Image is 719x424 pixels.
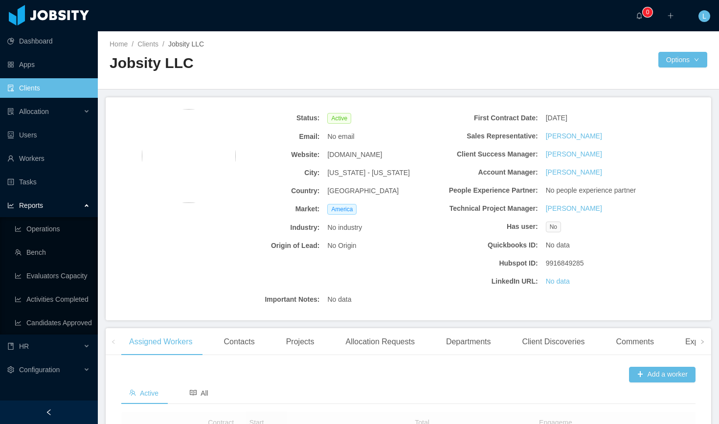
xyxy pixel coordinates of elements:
[337,328,422,356] div: Allocation Requests
[7,149,90,168] a: icon: userWorkers
[514,328,592,356] div: Client Discoveries
[437,167,538,178] b: Account Manager:
[218,294,319,305] b: Important Notes:
[700,339,705,344] i: icon: right
[702,10,706,22] span: L
[15,219,90,239] a: icon: line-chartOperations
[111,339,116,344] i: icon: left
[608,328,662,356] div: Comments
[327,204,357,215] span: America
[19,342,29,350] span: HR
[7,343,14,350] i: icon: book
[129,389,136,396] i: icon: team
[327,150,382,160] span: [DOMAIN_NAME]
[190,389,197,396] i: icon: read
[162,40,164,48] span: /
[7,78,90,98] a: icon: auditClients
[218,241,319,251] b: Origin of Lead:
[546,149,602,159] a: [PERSON_NAME]
[327,241,356,251] span: No Origin
[7,108,14,115] i: icon: solution
[218,132,319,142] b: Email:
[216,328,263,356] div: Contacts
[218,150,319,160] b: Website:
[437,258,538,268] b: Hubspot ID:
[7,202,14,209] i: icon: line-chart
[437,240,538,250] b: Quickbooks ID:
[15,313,90,333] a: icon: line-chartCandidates Approved
[15,290,90,309] a: icon: line-chartActivities Completed
[7,55,90,74] a: icon: appstoreApps
[437,149,538,159] b: Client Success Manager:
[438,328,499,356] div: Departments
[15,266,90,286] a: icon: line-chartEvaluators Capacity
[546,276,570,287] a: No data
[218,223,319,233] b: Industry:
[168,40,204,48] span: Jobsity LLC
[546,258,584,268] span: 9916849285
[7,31,90,51] a: icon: pie-chartDashboard
[643,7,652,17] sup: 0
[278,328,322,356] div: Projects
[121,328,201,356] div: Assigned Workers
[218,204,319,214] b: Market:
[327,294,351,305] span: No data
[110,40,128,48] a: Home
[546,131,602,141] a: [PERSON_NAME]
[437,203,538,214] b: Technical Project Manager:
[327,223,362,233] span: No industry
[7,172,90,192] a: icon: profileTasks
[437,222,538,232] b: Has user:
[129,389,158,397] span: Active
[437,131,538,141] b: Sales Representative:
[19,366,60,374] span: Configuration
[19,201,43,209] span: Reports
[218,186,319,196] b: Country:
[546,203,602,214] a: [PERSON_NAME]
[137,40,158,48] a: Clients
[327,186,399,196] span: [GEOGRAPHIC_DATA]
[110,53,408,73] h2: Jobsity LLC
[667,12,674,19] i: icon: plus
[546,240,570,250] span: No data
[327,132,354,142] span: No email
[327,168,410,178] span: [US_STATE] - [US_STATE]
[546,222,561,232] span: No
[142,109,236,203] img: dc41d540-fa30-11e7-b498-73b80f01daf1_657caab8ac997-400w.png
[7,366,14,373] i: icon: setting
[218,113,319,123] b: Status:
[542,109,651,127] div: [DATE]
[132,40,134,48] span: /
[327,113,351,124] span: Active
[437,276,538,287] b: LinkedIn URL:
[636,12,643,19] i: icon: bell
[629,367,696,382] button: icon: plusAdd a worker
[7,125,90,145] a: icon: robotUsers
[658,52,707,67] button: Optionsicon: down
[190,389,208,397] span: All
[15,243,90,262] a: icon: teamBench
[19,108,49,115] span: Allocation
[218,168,319,178] b: City:
[546,167,602,178] a: [PERSON_NAME]
[542,181,651,200] div: No people experience partner
[437,185,538,196] b: People Experience Partner:
[437,113,538,123] b: First Contract Date:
